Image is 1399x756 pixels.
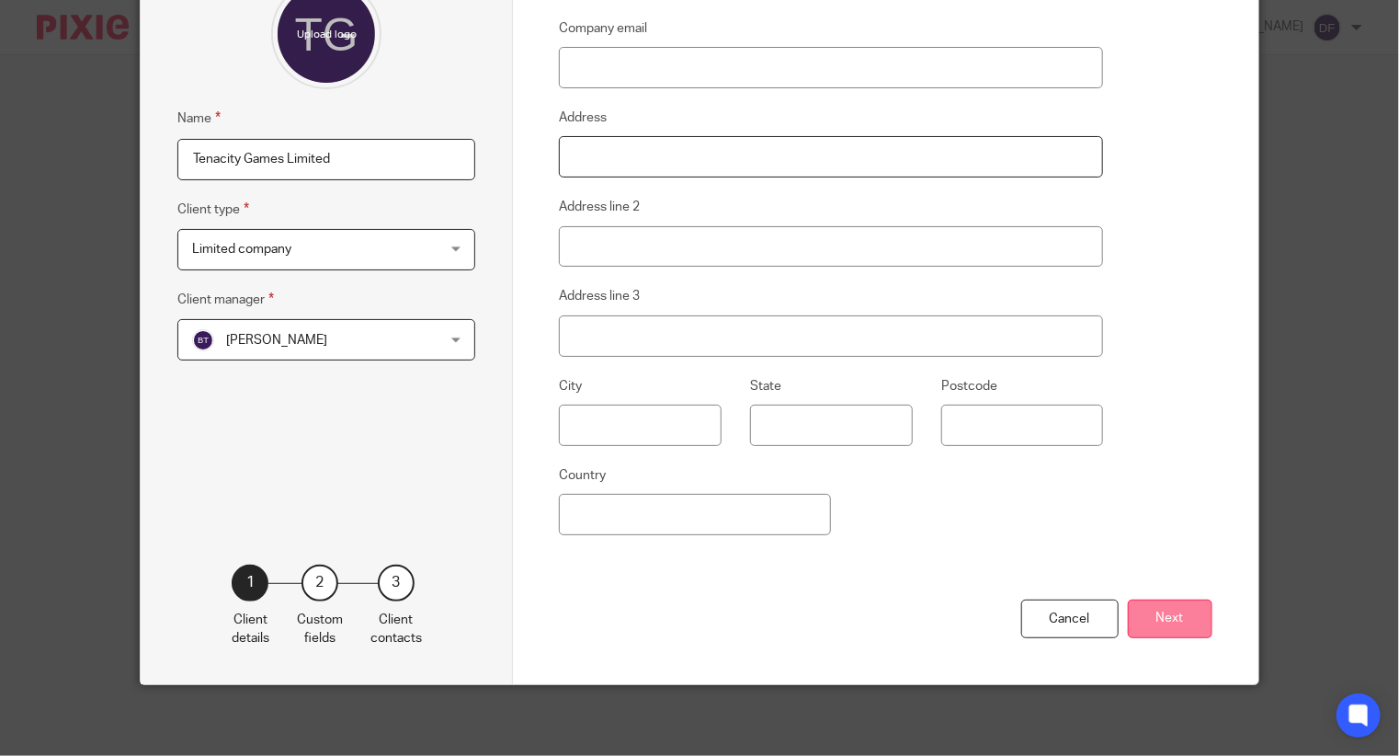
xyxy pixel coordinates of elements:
[192,329,214,351] img: svg%3E
[559,466,606,485] label: Country
[559,198,640,216] label: Address line 2
[559,19,647,38] label: Company email
[370,611,422,648] p: Client contacts
[226,334,327,347] span: [PERSON_NAME]
[941,377,997,395] label: Postcode
[232,565,268,601] div: 1
[559,377,582,395] label: City
[301,565,338,601] div: 2
[177,199,249,220] label: Client type
[192,243,291,256] span: Limited company
[1021,600,1119,639] div: Cancel
[559,287,640,305] label: Address line 3
[232,611,269,648] p: Client details
[177,108,221,129] label: Name
[177,289,274,310] label: Client manager
[559,109,607,127] label: Address
[378,565,415,601] div: 3
[297,611,343,648] p: Custom fields
[1128,600,1212,639] button: Next
[750,377,781,395] label: State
